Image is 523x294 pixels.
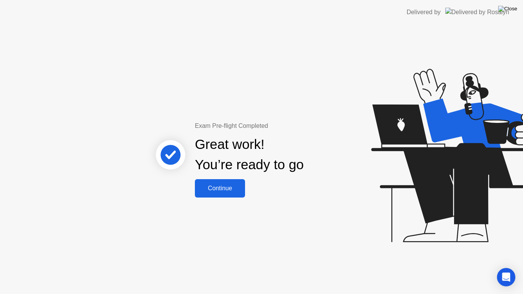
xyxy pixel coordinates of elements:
[195,134,304,175] div: Great work! You’re ready to go
[445,8,509,16] img: Delivered by Rosalyn
[407,8,441,17] div: Delivered by
[497,268,515,286] div: Open Intercom Messenger
[195,121,353,131] div: Exam Pre-flight Completed
[195,179,245,198] button: Continue
[498,6,517,12] img: Close
[197,185,243,192] div: Continue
